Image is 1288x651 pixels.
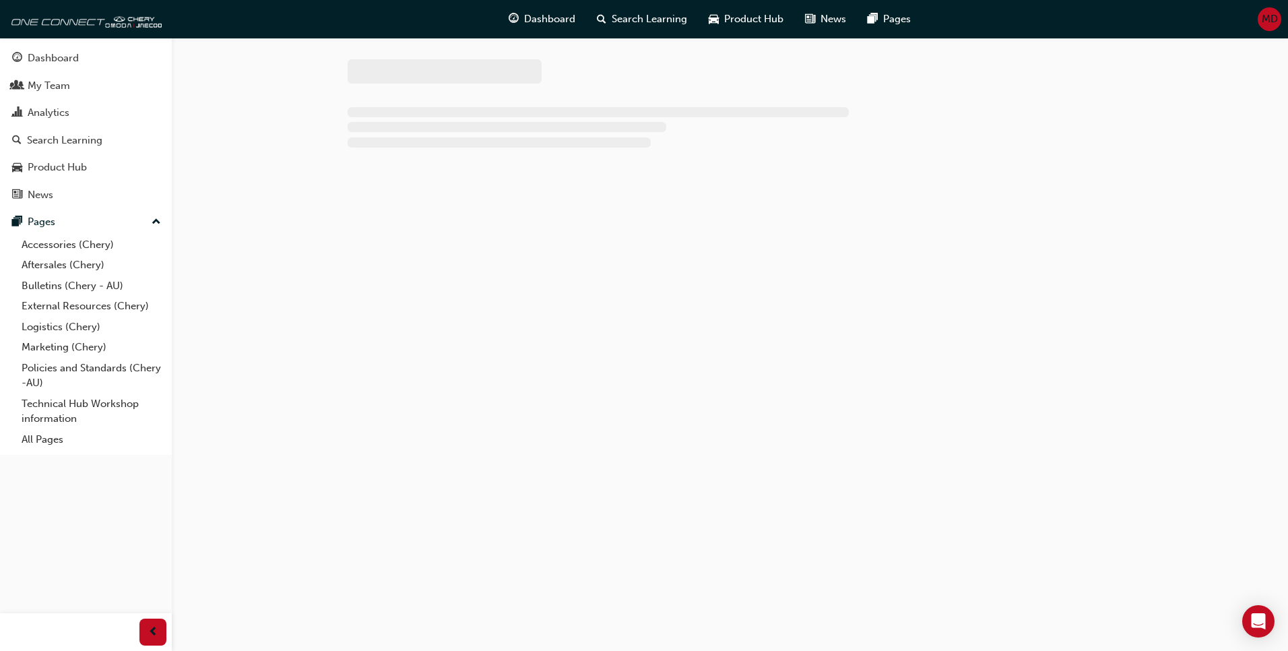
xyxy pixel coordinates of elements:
[724,11,783,27] span: Product Hub
[12,107,22,119] span: chart-icon
[16,235,166,255] a: Accessories (Chery)
[857,5,922,33] a: pages-iconPages
[28,187,53,203] div: News
[5,73,166,98] a: My Team
[5,46,166,71] a: Dashboard
[698,5,794,33] a: car-iconProduct Hub
[152,214,161,231] span: up-icon
[5,43,166,210] button: DashboardMy TeamAnalyticsSearch LearningProduct HubNews
[16,429,166,450] a: All Pages
[5,210,166,235] button: Pages
[28,214,55,230] div: Pages
[16,358,166,394] a: Policies and Standards (Chery -AU)
[805,11,815,28] span: news-icon
[12,80,22,92] span: people-icon
[12,53,22,65] span: guage-icon
[28,51,79,66] div: Dashboard
[16,255,166,276] a: Aftersales (Chery)
[16,296,166,317] a: External Resources (Chery)
[16,337,166,358] a: Marketing (Chery)
[5,128,166,153] a: Search Learning
[868,11,878,28] span: pages-icon
[524,11,575,27] span: Dashboard
[28,78,70,94] div: My Team
[5,155,166,180] a: Product Hub
[12,216,22,228] span: pages-icon
[12,189,22,201] span: news-icon
[586,5,698,33] a: search-iconSearch Learning
[1258,7,1281,31] button: MD
[1262,11,1278,27] span: MD
[28,105,69,121] div: Analytics
[5,100,166,125] a: Analytics
[16,276,166,297] a: Bulletins (Chery - AU)
[498,5,586,33] a: guage-iconDashboard
[883,11,911,27] span: Pages
[28,160,87,175] div: Product Hub
[12,135,22,147] span: search-icon
[5,183,166,208] a: News
[16,317,166,338] a: Logistics (Chery)
[709,11,719,28] span: car-icon
[820,11,846,27] span: News
[27,133,102,148] div: Search Learning
[1242,605,1275,638] div: Open Intercom Messenger
[597,11,606,28] span: search-icon
[794,5,857,33] a: news-iconNews
[509,11,519,28] span: guage-icon
[7,5,162,32] img: oneconnect
[12,162,22,174] span: car-icon
[148,624,158,641] span: prev-icon
[612,11,687,27] span: Search Learning
[16,394,166,429] a: Technical Hub Workshop information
